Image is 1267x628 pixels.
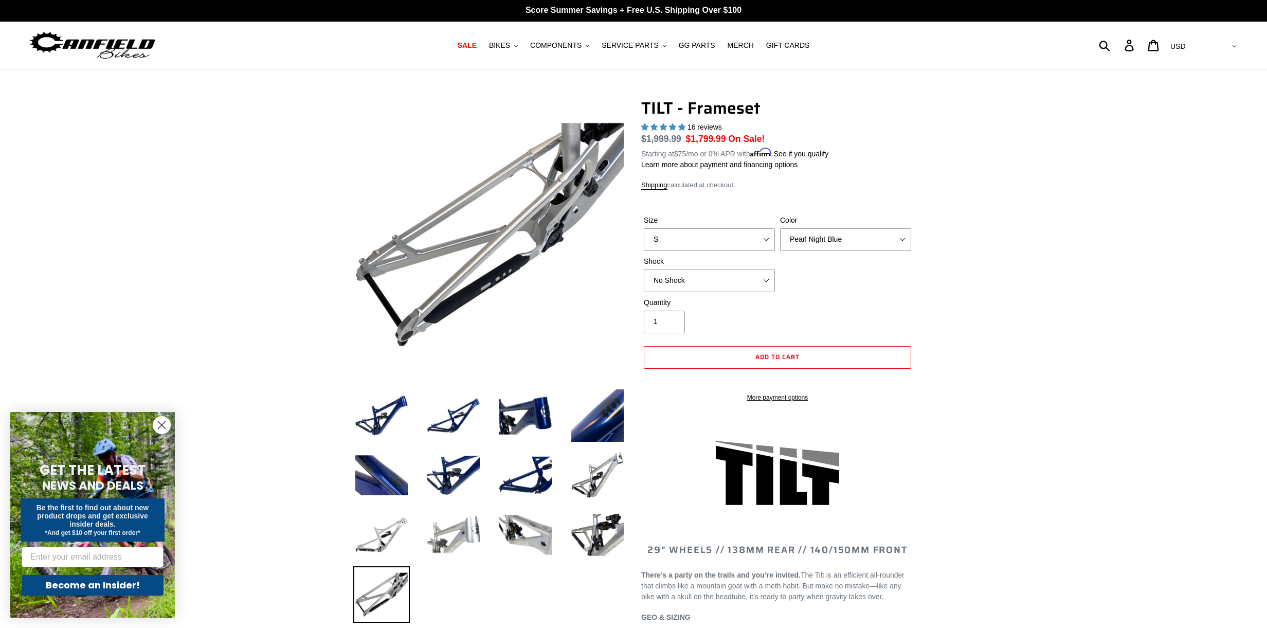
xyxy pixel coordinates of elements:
[641,98,914,118] h1: TILT - Frameset
[686,134,726,144] span: $1,799.99
[569,387,626,444] img: Load image into Gallery viewer, TILT - Frameset
[40,461,146,479] span: GET THE LATEST
[750,148,772,157] span: Affirm
[641,123,687,131] span: 5.00 stars
[530,41,582,50] span: COMPONENTS
[641,134,681,144] s: $1,999.99
[644,256,775,267] label: Shock
[641,180,914,190] div: calculated at checkout.
[687,123,722,131] span: 16 reviews
[425,387,482,444] img: Load image into Gallery viewer, TILT - Frameset
[641,613,691,621] span: GEO & SIZING
[641,571,904,601] span: The Tilt is an efficient all-rounder that climbs like a mountain goat with a meth habit. But make...
[569,507,626,563] img: Load image into Gallery viewer, TILT - Frameset
[1105,34,1131,57] input: Search
[45,529,140,536] span: *And get $10 off your first order*
[728,41,754,50] span: MERCH
[679,41,715,50] span: GG PARTS
[153,416,171,434] button: Close dialog
[489,41,510,50] span: BIKES
[22,575,164,596] button: Become an Insider!
[452,39,482,52] a: SALE
[602,41,658,50] span: SERVICE PARTS
[353,507,410,563] img: Load image into Gallery viewer, TILT - Frameset
[641,146,828,159] p: Starting at /mo or 0% APR with .
[353,387,410,444] img: Load image into Gallery viewer, TILT - Frameset
[644,297,775,308] label: Quantity
[755,352,800,362] span: Add to cart
[458,41,477,50] span: SALE
[497,387,554,444] img: Load image into Gallery viewer, TILT - Frameset
[37,504,149,528] span: Be the first to find out about new product drops and get exclusive insider deals.
[596,39,671,52] button: SERVICE PARTS
[774,150,829,158] a: See if you qualify - Learn more about Affirm Financing (opens in modal)
[641,571,801,579] b: There’s a party on the trails and you’re invited.
[641,181,667,190] a: Shipping
[644,346,911,369] button: Add to cart
[780,215,911,226] label: Color
[644,393,911,402] a: More payment options
[644,215,775,226] label: Size
[353,566,410,623] img: Load image into Gallery viewer, TILT - Frameset
[42,477,143,494] span: NEWS AND DEALS
[497,447,554,504] img: Load image into Gallery viewer, TILT - Frameset
[525,39,594,52] button: COMPONENTS
[22,547,164,567] input: Enter your email address
[647,543,907,557] span: 29" WHEELS // 138mm REAR // 140/150mm FRONT
[674,39,720,52] a: GG PARTS
[425,447,482,504] img: Load image into Gallery viewer, TILT - Frameset
[569,447,626,504] img: Load image into Gallery viewer, TILT - Frameset
[674,150,686,158] span: $75
[728,132,765,146] span: On Sale!
[761,39,815,52] a: GIFT CARDS
[766,41,810,50] span: GIFT CARDS
[497,507,554,563] img: Load image into Gallery viewer, TILT - Frameset
[353,447,410,504] img: Load image into Gallery viewer, TILT - Frameset
[641,160,798,169] a: Learn more about payment and financing options
[28,29,157,62] img: Canfield Bikes
[722,39,759,52] a: MERCH
[425,507,482,563] img: Load image into Gallery viewer, TILT - Frameset
[484,39,523,52] button: BIKES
